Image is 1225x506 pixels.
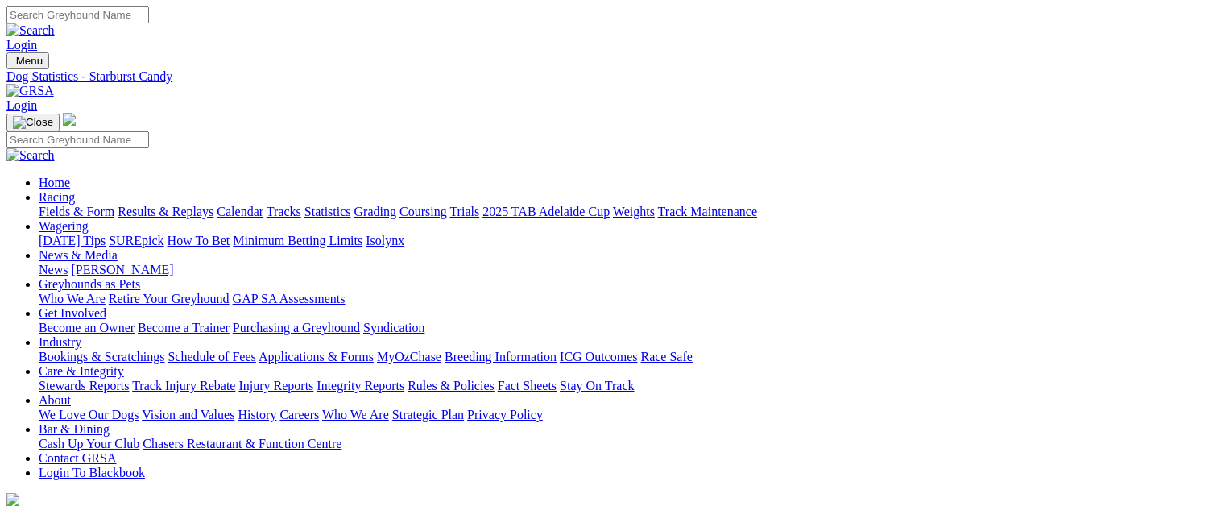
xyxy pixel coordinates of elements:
a: Become an Owner [39,321,135,334]
div: News & Media [39,263,1219,277]
a: Login To Blackbook [39,466,145,479]
a: History [238,408,276,421]
span: Menu [16,55,43,67]
a: Home [39,176,70,189]
a: Login [6,38,37,52]
div: Wagering [39,234,1219,248]
div: Get Involved [39,321,1219,335]
button: Toggle navigation [6,114,60,131]
img: Search [6,148,55,163]
a: Vision and Values [142,408,234,421]
a: Cash Up Your Club [39,437,139,450]
img: GRSA [6,84,54,98]
a: Fact Sheets [498,379,557,392]
input: Search [6,6,149,23]
a: Calendar [217,205,263,218]
a: Results & Replays [118,205,213,218]
a: Breeding Information [445,350,557,363]
a: Contact GRSA [39,451,116,465]
div: Care & Integrity [39,379,1219,393]
div: Greyhounds as Pets [39,292,1219,306]
a: Injury Reports [238,379,313,392]
img: Search [6,23,55,38]
a: Tracks [267,205,301,218]
a: Industry [39,335,81,349]
div: About [39,408,1219,422]
a: Chasers Restaurant & Function Centre [143,437,341,450]
a: Get Involved [39,306,106,320]
a: [PERSON_NAME] [71,263,173,276]
a: MyOzChase [377,350,441,363]
a: Fields & Form [39,205,114,218]
div: Bar & Dining [39,437,1219,451]
a: Careers [279,408,319,421]
a: Coursing [399,205,447,218]
button: Toggle navigation [6,52,49,69]
a: Stay On Track [560,379,634,392]
a: How To Bet [168,234,230,247]
a: Retire Your Greyhound [109,292,230,305]
a: SUREpick [109,234,163,247]
div: Racing [39,205,1219,219]
a: Isolynx [366,234,404,247]
a: 2025 TAB Adelaide Cup [482,205,610,218]
a: Track Maintenance [658,205,757,218]
a: Integrity Reports [317,379,404,392]
a: About [39,393,71,407]
a: Strategic Plan [392,408,464,421]
a: We Love Our Dogs [39,408,139,421]
input: Search [6,131,149,148]
a: Bookings & Scratchings [39,350,164,363]
img: Close [13,116,53,129]
a: Syndication [363,321,424,334]
a: Privacy Policy [467,408,543,421]
a: Racing [39,190,75,204]
img: logo-grsa-white.png [6,493,19,506]
a: Become a Trainer [138,321,230,334]
a: ICG Outcomes [560,350,637,363]
a: Grading [354,205,396,218]
a: Track Injury Rebate [132,379,235,392]
a: GAP SA Assessments [233,292,346,305]
a: [DATE] Tips [39,234,106,247]
div: Industry [39,350,1219,364]
a: Statistics [304,205,351,218]
a: News [39,263,68,276]
a: Care & Integrity [39,364,124,378]
a: Who We Are [39,292,106,305]
a: Bar & Dining [39,422,110,436]
a: Race Safe [640,350,692,363]
a: Weights [613,205,655,218]
a: Purchasing a Greyhound [233,321,360,334]
a: Stewards Reports [39,379,129,392]
img: logo-grsa-white.png [63,113,76,126]
a: News & Media [39,248,118,262]
a: Login [6,98,37,112]
a: Greyhounds as Pets [39,277,140,291]
a: Minimum Betting Limits [233,234,362,247]
a: Wagering [39,219,89,233]
a: Schedule of Fees [168,350,255,363]
a: Dog Statistics - Starburst Candy [6,69,1219,84]
a: Applications & Forms [259,350,374,363]
a: Trials [449,205,479,218]
a: Rules & Policies [408,379,495,392]
a: Who We Are [322,408,389,421]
